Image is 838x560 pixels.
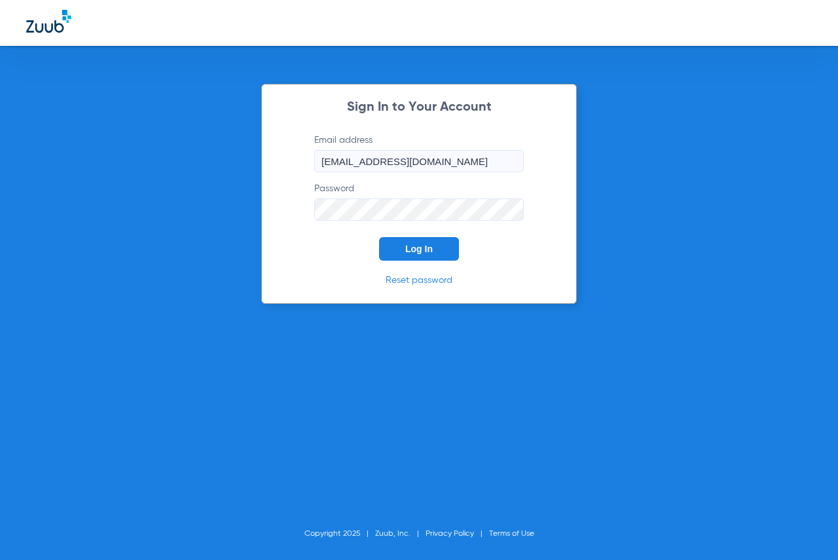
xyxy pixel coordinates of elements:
[375,527,426,540] li: Zuub, Inc.
[295,101,543,114] h2: Sign In to Your Account
[26,10,71,33] img: Zuub Logo
[379,237,459,261] button: Log In
[314,134,524,172] label: Email address
[314,198,524,221] input: Password
[426,530,474,538] a: Privacy Policy
[405,244,433,254] span: Log In
[386,276,452,285] a: Reset password
[314,182,524,221] label: Password
[773,497,838,560] iframe: Chat Widget
[304,527,375,540] li: Copyright 2025
[314,150,524,172] input: Email address
[489,530,534,538] a: Terms of Use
